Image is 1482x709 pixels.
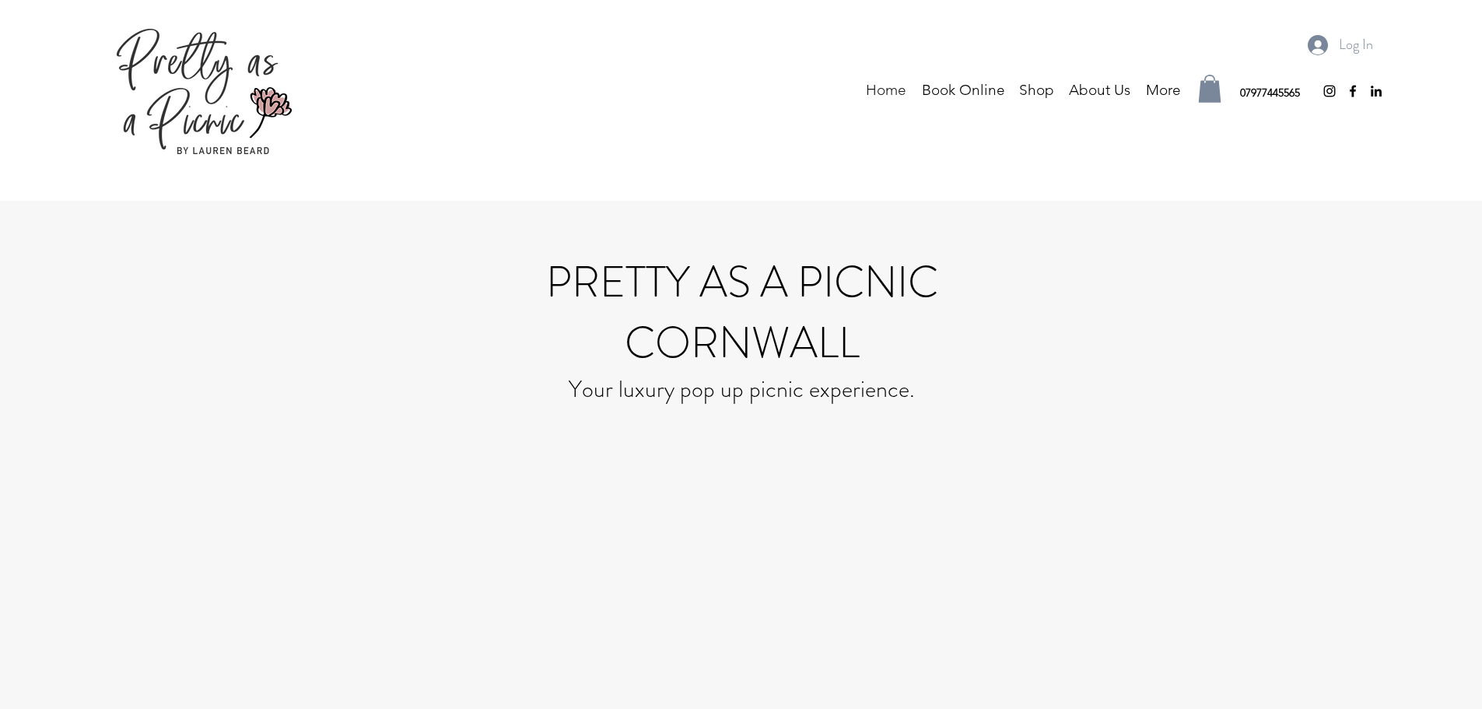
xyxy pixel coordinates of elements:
[1297,28,1384,62] button: Log In
[858,79,914,102] a: Home
[1240,86,1300,100] span: 07977445565
[1011,79,1061,102] a: Shop
[1011,79,1062,102] p: Shop
[1345,83,1361,99] img: Facebook
[1322,83,1337,99] img: instagram
[1061,79,1138,102] a: About Us
[914,79,1013,102] p: Book Online
[785,79,1189,102] nav: Site
[117,28,292,155] img: PrettyAsAPicnic-Coloured.png
[914,79,1011,102] a: Book Online
[1368,83,1384,99] img: LinkedIn
[546,251,938,374] span: PRETTY AS A PICNIC CORNWALL
[1138,79,1189,102] p: More
[1322,83,1384,99] ul: Social Bar
[1333,33,1379,58] span: Log In
[569,372,915,405] span: Your luxury pop up picnic experience.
